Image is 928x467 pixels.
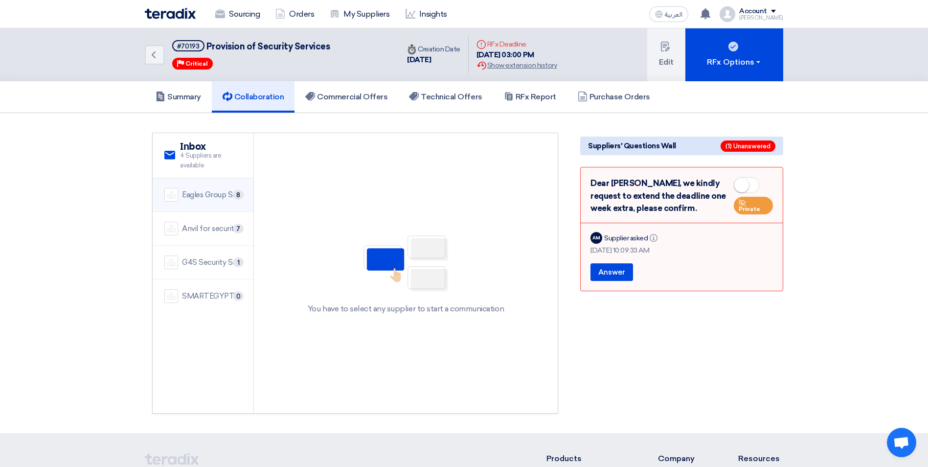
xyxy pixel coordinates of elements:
span: Critical [185,60,208,67]
img: No Partner Selected [357,232,455,295]
a: Commercial Offers [294,81,398,113]
div: [DATE] [407,54,460,66]
a: Collaboration [212,81,295,113]
h5: Collaboration [223,92,284,102]
span: Provision of Security Services [206,41,330,52]
div: [DATE] 03:00 PM [476,49,557,61]
h5: Technical Offers [409,92,482,102]
span: العربية [665,11,682,18]
div: Account [739,7,767,16]
span: 4 Suppliers are available [180,151,242,170]
span: 1 [233,257,244,267]
div: #70193 [177,43,200,49]
img: company-name [164,289,178,303]
div: RFx Deadline [476,39,557,49]
button: Edit [647,28,685,81]
li: Products [546,453,629,465]
div: Anvil for security services [182,223,242,234]
span: 0 [233,291,244,301]
h5: Provision of Security Services [172,40,330,52]
div: AM [590,232,602,244]
div: You have to select any supplier to start a communication [308,303,504,315]
li: Resources [738,453,783,465]
a: Sourcing [207,3,268,25]
div: [DATE] 10:09:33 AM [590,245,773,256]
a: RFx Report [493,81,567,113]
img: company-name [164,256,178,269]
h5: RFx Report [504,92,556,102]
div: Creation Date [407,44,460,54]
li: Company [658,453,709,465]
a: My Suppliers [322,3,397,25]
a: Purchase Orders [567,81,661,113]
div: SMARTEGYPT SECURITY GROUP/SSG/ [182,291,242,302]
span: (1) Unanswered [721,140,775,152]
span: Private [739,206,760,212]
div: Show extension history [476,60,557,70]
a: Orders [268,3,322,25]
button: Answer [590,263,633,281]
img: company-name [164,222,178,235]
h2: Inbox [180,141,242,153]
button: العربية [649,6,688,22]
div: Supplier asked [604,233,659,243]
div: Dear [PERSON_NAME], we kindly request to extend the deadline one week extra, please confirm. [590,177,773,215]
h5: Purchase Orders [578,92,650,102]
div: Eagles Group Security [182,189,242,201]
a: Insights [398,3,455,25]
img: Teradix logo [145,8,196,19]
div: [PERSON_NAME] [739,15,783,21]
h5: Summary [156,92,201,102]
h5: Commercial Offers [305,92,387,102]
a: Summary [145,81,212,113]
a: Technical Offers [398,81,493,113]
div: RFx Options [707,56,762,68]
span: Suppliers' Questions Wall [588,140,676,151]
span: 8 [233,190,244,200]
img: profile_test.png [720,6,735,22]
button: RFx Options [685,28,783,81]
span: 7 [233,224,244,233]
div: G4S Security Services [GEOGRAPHIC_DATA] [182,257,242,268]
div: Open chat [887,428,916,457]
img: company-name [164,188,178,202]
